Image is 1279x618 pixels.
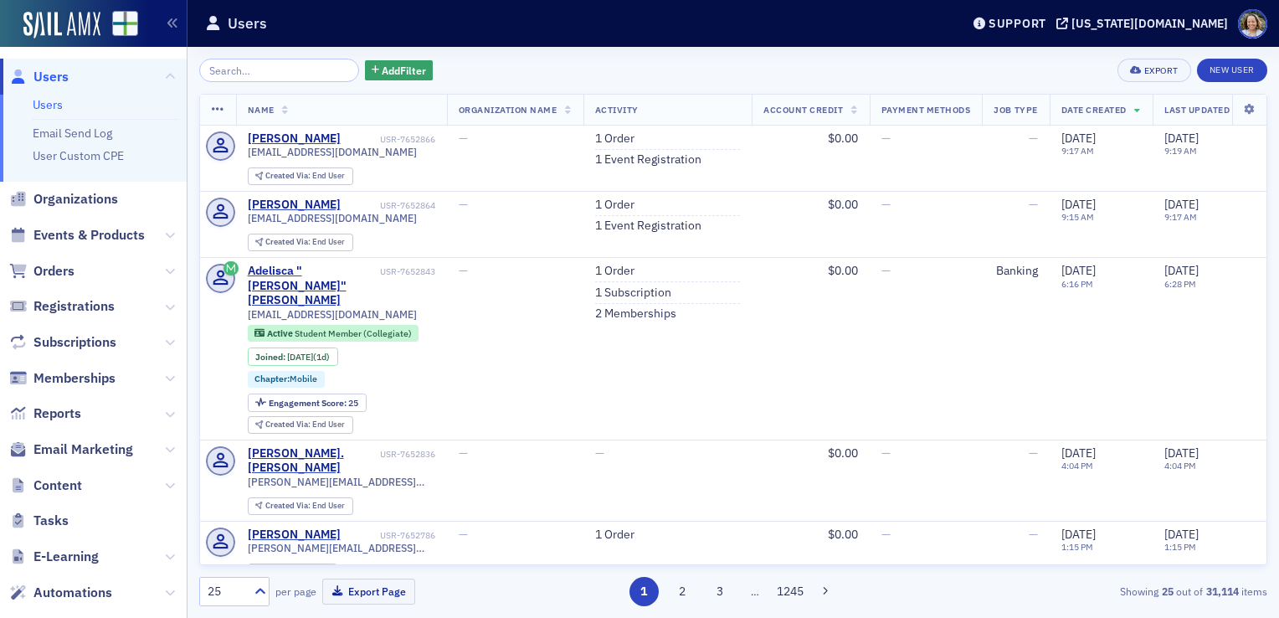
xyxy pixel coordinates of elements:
[254,373,317,384] a: Chapter:Mobile
[1061,104,1127,116] span: Date Created
[881,445,891,461] span: —
[33,190,118,209] span: Organizations
[248,212,417,224] span: [EMAIL_ADDRESS][DOMAIN_NAME]
[881,197,891,212] span: —
[9,476,82,495] a: Content
[248,542,435,554] span: [PERSON_NAME][EMAIL_ADDRESS][PERSON_NAME][DOMAIN_NAME]
[255,352,287,363] span: Joined :
[9,333,116,352] a: Subscriptions
[33,584,112,602] span: Automations
[380,266,435,277] div: USR-7652843
[269,399,358,408] div: 25
[33,262,74,281] span: Orders
[33,148,124,163] a: User Custom CPE
[595,445,604,461] span: —
[776,577,805,606] button: 1245
[265,502,345,511] div: End User
[881,104,971,116] span: Payment Methods
[743,584,767,599] span: …
[248,131,341,147] div: [PERSON_NAME]
[365,60,434,81] button: AddFilter
[1029,527,1038,542] span: —
[265,238,345,247] div: End User
[100,11,138,39] a: View Homepage
[248,371,326,388] div: Chapter:
[254,373,290,384] span: Chapter :
[9,440,133,459] a: Email Marketing
[881,527,891,542] span: —
[265,419,312,430] span: Created Via :
[269,397,348,409] span: Engagement Score :
[265,236,312,247] span: Created Via :
[1164,211,1197,223] time: 9:17 AM
[9,68,69,86] a: Users
[1029,197,1038,212] span: —
[9,190,118,209] a: Organizations
[248,476,435,488] span: [PERSON_NAME][EMAIL_ADDRESS][PERSON_NAME][DOMAIN_NAME][US_STATE]
[33,333,116,352] span: Subscriptions
[382,63,426,78] span: Add Filter
[595,219,701,234] a: 1 Event Registration
[1061,197,1096,212] span: [DATE]
[9,512,69,530] a: Tasks
[706,577,735,606] button: 3
[1061,211,1094,223] time: 9:15 AM
[1061,527,1096,542] span: [DATE]
[9,262,74,281] a: Orders
[248,564,337,581] div: Created Via: Staff
[33,68,69,86] span: Users
[1164,527,1199,542] span: [DATE]
[595,152,701,167] a: 1 Event Registration
[1164,263,1199,278] span: [DATE]
[1071,16,1228,31] div: [US_STATE][DOMAIN_NAME]
[248,394,367,412] div: Engagement Score: 25
[33,126,112,141] a: Email Send Log
[1117,59,1190,82] button: Export
[595,286,671,301] a: 1 Subscription
[265,170,312,181] span: Created Via :
[23,12,100,39] img: SailAMX
[1164,541,1196,553] time: 1:15 PM
[228,13,267,33] h1: Users
[248,446,378,476] div: [PERSON_NAME].[PERSON_NAME]
[265,420,345,430] div: End User
[248,104,275,116] span: Name
[248,308,417,321] span: [EMAIL_ADDRESS][DOMAIN_NAME]
[248,264,378,308] a: Adelisca "[PERSON_NAME]" [PERSON_NAME]
[1164,460,1196,471] time: 4:04 PM
[1061,263,1096,278] span: [DATE]
[1164,445,1199,461] span: [DATE]
[9,297,115,316] a: Registrations
[667,577,696,606] button: 2
[1164,145,1197,157] time: 9:19 AM
[1164,131,1199,146] span: [DATE]
[1061,145,1094,157] time: 9:17 AM
[1061,278,1093,290] time: 6:16 PM
[248,528,341,543] div: [PERSON_NAME]
[923,584,1267,599] div: Showing out of items
[265,172,345,181] div: End User
[1144,66,1179,75] div: Export
[459,527,468,542] span: —
[343,200,435,211] div: USR-7652864
[248,416,353,434] div: Created Via: End User
[322,579,415,605] button: Export Page
[595,131,634,147] a: 1 Order
[248,167,353,185] div: Created Via: End User
[1164,197,1199,212] span: [DATE]
[459,131,468,146] span: —
[1061,131,1096,146] span: [DATE]
[989,16,1046,31] div: Support
[881,263,891,278] span: —
[881,131,891,146] span: —
[459,104,557,116] span: Organization Name
[828,131,858,146] span: $0.00
[275,584,316,599] label: per page
[9,548,99,566] a: E-Learning
[208,583,244,600] div: 25
[1029,445,1038,461] span: —
[33,369,116,388] span: Memberships
[248,146,417,158] span: [EMAIL_ADDRESS][DOMAIN_NAME]
[459,263,468,278] span: —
